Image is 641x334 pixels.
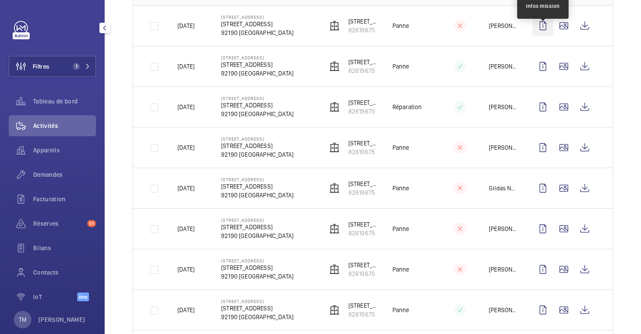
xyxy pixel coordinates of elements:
[348,301,378,310] p: [STREET_ADDRESS]
[329,183,340,193] img: elevator.svg
[221,217,293,223] p: [STREET_ADDRESS]
[221,223,293,231] p: [STREET_ADDRESS]
[489,103,518,111] p: [PERSON_NAME]
[392,62,409,71] p: Panne
[221,60,293,69] p: [STREET_ADDRESS]
[348,148,378,156] p: 82619675
[489,224,518,233] p: [PERSON_NAME]
[329,305,340,315] img: elevator.svg
[489,143,518,152] p: [PERSON_NAME]
[221,28,293,37] p: 92190 [GEOGRAPHIC_DATA]
[348,229,378,238] p: 82619675
[177,143,194,152] p: [DATE]
[221,304,293,313] p: [STREET_ADDRESS]
[348,179,378,188] p: [STREET_ADDRESS]
[221,110,293,118] p: 92190 [GEOGRAPHIC_DATA]
[221,141,293,150] p: [STREET_ADDRESS]
[177,224,194,233] p: [DATE]
[19,315,27,324] p: TM
[73,63,80,70] span: 1
[33,195,96,203] span: Facturation
[221,182,293,191] p: [STREET_ADDRESS]
[392,224,409,233] p: Panne
[221,263,293,272] p: [STREET_ADDRESS]
[392,184,409,193] p: Panne
[221,299,293,304] p: [STREET_ADDRESS]
[348,66,378,75] p: 82619675
[87,220,96,227] span: 51
[33,170,96,179] span: Demandes
[33,244,96,252] span: Bilans
[348,17,378,26] p: [STREET_ADDRESS]
[221,177,293,182] p: [STREET_ADDRESS]
[33,97,96,106] span: Tableau de bord
[221,14,293,20] p: [STREET_ADDRESS]
[392,143,409,152] p: Panne
[348,269,378,278] p: 82619675
[221,136,293,141] p: [STREET_ADDRESS]
[33,146,96,155] span: Appareils
[329,224,340,234] img: elevator.svg
[329,102,340,112] img: elevator.svg
[392,306,409,314] p: Panne
[33,62,49,71] span: Filtres
[221,272,293,281] p: 92190 [GEOGRAPHIC_DATA]
[177,103,194,111] p: [DATE]
[221,101,293,110] p: [STREET_ADDRESS]
[221,20,293,28] p: [STREET_ADDRESS]
[392,103,422,111] p: Réparation
[348,98,378,107] p: [STREET_ADDRESS]
[329,21,340,31] img: elevator.svg
[38,315,85,324] p: [PERSON_NAME]
[221,55,293,60] p: [STREET_ADDRESS]
[221,313,293,321] p: 92190 [GEOGRAPHIC_DATA]
[489,265,518,274] p: [PERSON_NAME]
[392,21,409,30] p: Panne
[348,188,378,197] p: 82619675
[489,21,518,30] p: [PERSON_NAME]
[221,96,293,101] p: [STREET_ADDRESS]
[348,220,378,229] p: [STREET_ADDRESS]
[177,62,194,71] p: [DATE]
[329,142,340,153] img: elevator.svg
[177,184,194,193] p: [DATE]
[33,268,96,277] span: Contacts
[221,258,293,263] p: [STREET_ADDRESS]
[221,150,293,159] p: 92190 [GEOGRAPHIC_DATA]
[9,56,96,77] button: Filtres1
[221,231,293,240] p: 92190 [GEOGRAPHIC_DATA]
[33,219,84,228] span: Réserves
[348,261,378,269] p: [STREET_ADDRESS]
[329,61,340,72] img: elevator.svg
[33,121,96,130] span: Activités
[348,26,378,34] p: 82619675
[348,139,378,148] p: [STREET_ADDRESS]
[348,310,378,319] p: 82619675
[526,2,560,10] div: Infos mission
[348,58,378,66] p: [STREET_ADDRESS]
[348,107,378,116] p: 82619675
[177,306,194,314] p: [DATE]
[221,191,293,200] p: 92190 [GEOGRAPHIC_DATA]
[177,21,194,30] p: [DATE]
[33,293,77,301] span: IoT
[489,306,518,314] p: [PERSON_NAME]
[77,293,89,301] span: Beta
[392,265,409,274] p: Panne
[221,69,293,78] p: 92190 [GEOGRAPHIC_DATA]
[177,265,194,274] p: [DATE]
[329,264,340,275] img: elevator.svg
[489,62,518,71] p: [PERSON_NAME]
[489,184,518,193] p: Gildas Ndinga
